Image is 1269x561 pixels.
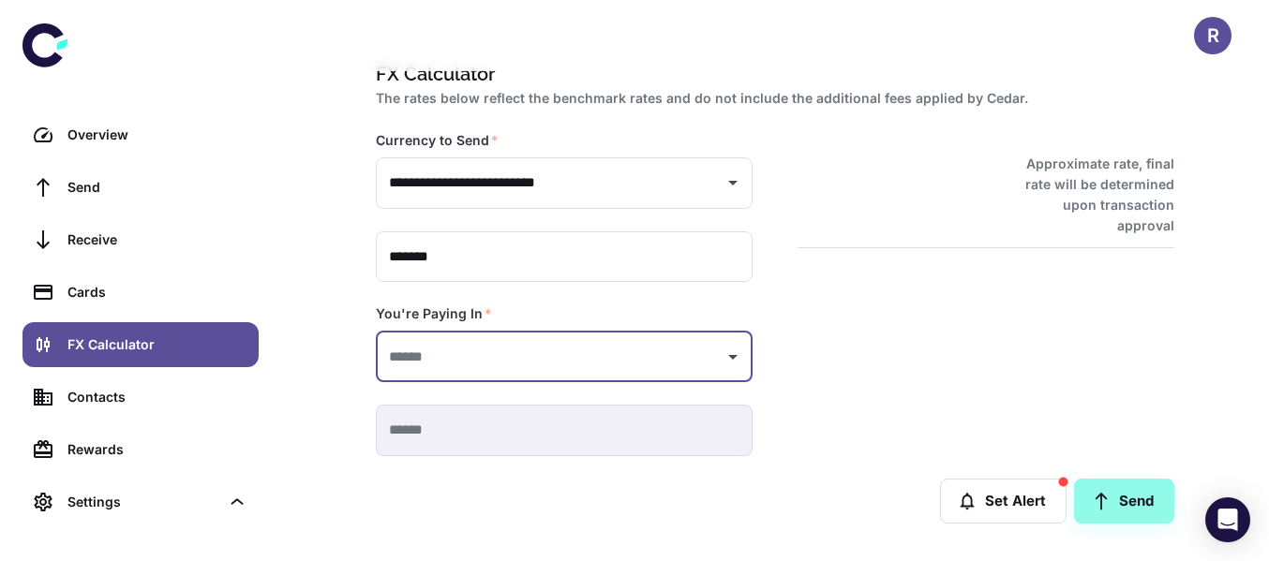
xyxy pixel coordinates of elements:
[22,375,259,420] a: Contacts
[67,125,247,145] div: Overview
[940,479,1067,524] button: Set Alert
[1074,479,1174,524] a: Send
[22,165,259,210] a: Send
[67,282,247,303] div: Cards
[67,439,247,460] div: Rewards
[22,322,259,367] a: FX Calculator
[22,480,259,524] div: Settings
[720,170,746,196] button: Open
[720,344,746,370] button: Open
[22,112,259,157] a: Overview
[67,492,219,512] div: Settings
[22,270,259,315] a: Cards
[67,229,247,250] div: Receive
[67,177,247,198] div: Send
[22,427,259,472] a: Rewards
[67,334,247,355] div: FX Calculator
[376,304,492,323] label: You're Paying In
[1194,17,1232,54] button: R
[22,217,259,262] a: Receive
[376,131,499,150] label: Currency to Send
[1005,154,1174,236] h6: Approximate rate, final rate will be determined upon transaction approval
[67,387,247,407] div: Contacts
[376,60,1167,88] h1: FX Calculator
[1205,497,1250,542] div: Open Intercom Messenger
